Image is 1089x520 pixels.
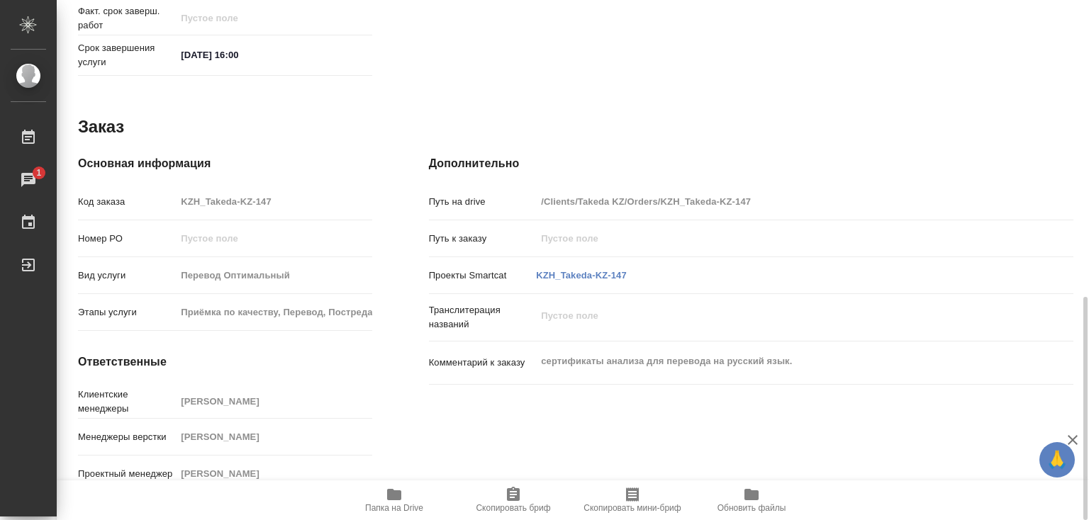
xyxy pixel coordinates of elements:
p: Этапы услуги [78,305,176,320]
span: Скопировать бриф [476,503,550,513]
p: Менеджеры верстки [78,430,176,444]
span: Скопировать мини-бриф [583,503,681,513]
span: Папка на Drive [365,503,423,513]
button: Папка на Drive [335,480,454,520]
span: 🙏 [1045,445,1069,475]
input: ✎ Введи что-нибудь [176,45,300,65]
input: Пустое поле [176,228,372,249]
input: Пустое поле [536,191,1020,212]
p: Номер РО [78,232,176,246]
button: 🙏 [1039,442,1075,477]
p: Код заказа [78,195,176,209]
span: 1 [28,166,50,180]
h4: Ответственные [78,354,372,371]
input: Пустое поле [536,228,1020,249]
button: Обновить файлы [692,480,811,520]
input: Пустое поле [176,191,372,212]
input: Пустое поле [176,463,372,484]
p: Путь на drive [429,195,537,209]
input: Пустое поле [176,302,372,322]
p: Путь к заказу [429,232,537,246]
input: Пустое поле [176,391,372,412]
p: Вид услуги [78,269,176,283]
button: Скопировать бриф [454,480,573,520]
p: Проектный менеджер [78,467,176,481]
a: 1 [4,162,53,198]
p: Срок завершения услуги [78,41,176,69]
input: Пустое поле [176,8,300,28]
p: Клиентские менеджеры [78,388,176,416]
input: Пустое поле [176,426,372,447]
p: Комментарий к заказу [429,356,537,370]
p: Транслитерация названий [429,303,537,332]
p: Проекты Smartcat [429,269,537,283]
h4: Дополнительно [429,155,1073,172]
h2: Заказ [78,115,124,138]
span: Обновить файлы [717,503,786,513]
button: Скопировать мини-бриф [573,480,692,520]
p: Факт. срок заверш. работ [78,4,176,33]
input: Пустое поле [176,265,372,286]
textarea: сертификаты анализа для перевода на русский язык. [536,349,1020,373]
h4: Основная информация [78,155,372,172]
a: KZH_Takeda-KZ-147 [536,270,627,281]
